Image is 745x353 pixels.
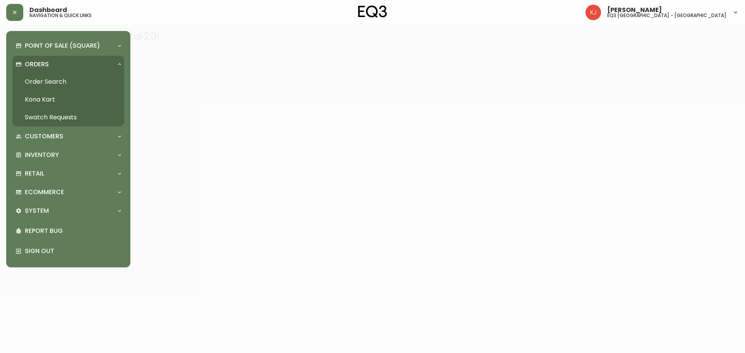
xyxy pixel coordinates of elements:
div: Inventory [12,146,124,164]
div: Report Bug [12,221,124,241]
a: Order Search [12,73,124,91]
p: Ecommerce [25,188,64,196]
p: Customers [25,132,63,141]
img: logo [358,5,387,18]
span: Dashboard [29,7,67,13]
div: Sign Out [12,241,124,261]
p: Point of Sale (Square) [25,41,100,50]
a: Kona Kart [12,91,124,108]
p: Inventory [25,151,59,159]
div: Customers [12,128,124,145]
span: [PERSON_NAME] [607,7,662,13]
p: Retail [25,169,44,178]
p: System [25,207,49,215]
a: Swatch Requests [12,108,124,126]
p: Report Bug [25,227,121,235]
h5: navigation & quick links [29,13,92,18]
h5: eq3 [GEOGRAPHIC_DATA] - [GEOGRAPHIC_DATA] [607,13,726,18]
p: Sign Out [25,247,121,255]
img: 24a625d34e264d2520941288c4a55f8e [586,5,601,20]
div: Ecommerce [12,184,124,201]
div: Retail [12,165,124,182]
div: Point of Sale (Square) [12,37,124,54]
p: Orders [25,60,49,69]
div: System [12,202,124,219]
div: Orders [12,56,124,73]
